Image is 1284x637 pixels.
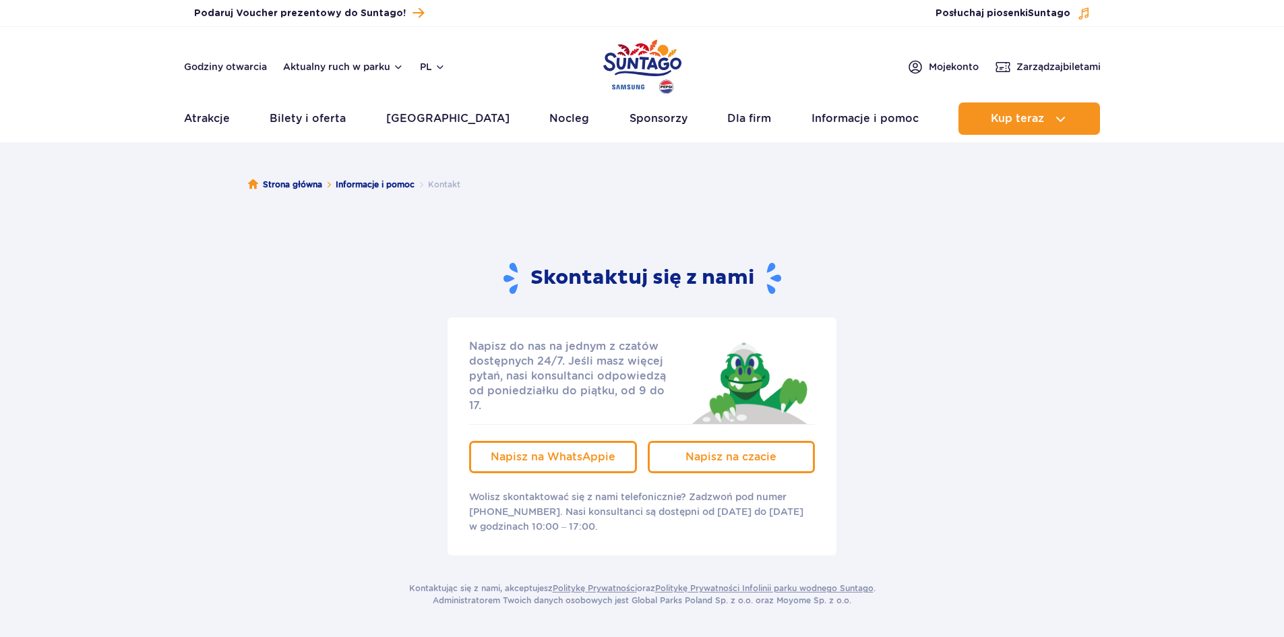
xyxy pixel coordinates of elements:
h2: Skontaktuj się z nami [503,262,781,296]
span: Suntago [1028,9,1070,18]
p: Wolisz skontaktować się z nami telefonicznie? Zadzwoń pod numer [PHONE_NUMBER]. Nasi konsultanci ... [469,489,815,534]
button: Kup teraz [958,102,1100,135]
a: Godziny otwarcia [184,60,267,73]
a: Podaruj Voucher prezentowy do Suntago! [194,4,424,22]
img: Jay [683,339,815,424]
a: Mojekonto [907,59,979,75]
span: Podaruj Voucher prezentowy do Suntago! [194,7,406,20]
span: Moje konto [929,60,979,73]
a: [GEOGRAPHIC_DATA] [386,102,510,135]
a: Nocleg [549,102,589,135]
a: Strona główna [248,178,322,191]
span: Napisz na czacie [685,450,776,463]
a: Dla firm [727,102,771,135]
button: Posłuchaj piosenkiSuntago [936,7,1091,20]
a: Zarządzajbiletami [995,59,1101,75]
a: Park of Poland [603,34,681,96]
a: Sponsorzy [630,102,687,135]
p: Napisz do nas na jednym z czatów dostępnych 24/7. Jeśli masz więcej pytań, nasi konsultanci odpow... [469,339,679,413]
a: Napisz na WhatsAppie [469,441,637,473]
span: Napisz na WhatsAppie [491,450,615,463]
a: Atrakcje [184,102,230,135]
button: pl [420,60,446,73]
span: Zarządzaj biletami [1016,60,1101,73]
p: Kontaktując się z nami, akceptujesz oraz . Administratorem Twoich danych osobowych jest Global Pa... [409,582,876,607]
button: Aktualny ruch w parku [283,61,404,72]
a: Informacje i pomoc [336,178,415,191]
a: Bilety i oferta [270,102,346,135]
span: Kup teraz [991,113,1044,125]
span: Posłuchaj piosenki [936,7,1070,20]
a: Politykę Prywatności Infolinii parku wodnego Suntago [655,583,874,593]
a: Napisz na czacie [648,441,816,473]
a: Politykę Prywatności [553,583,637,593]
li: Kontakt [415,178,460,191]
a: Informacje i pomoc [812,102,919,135]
